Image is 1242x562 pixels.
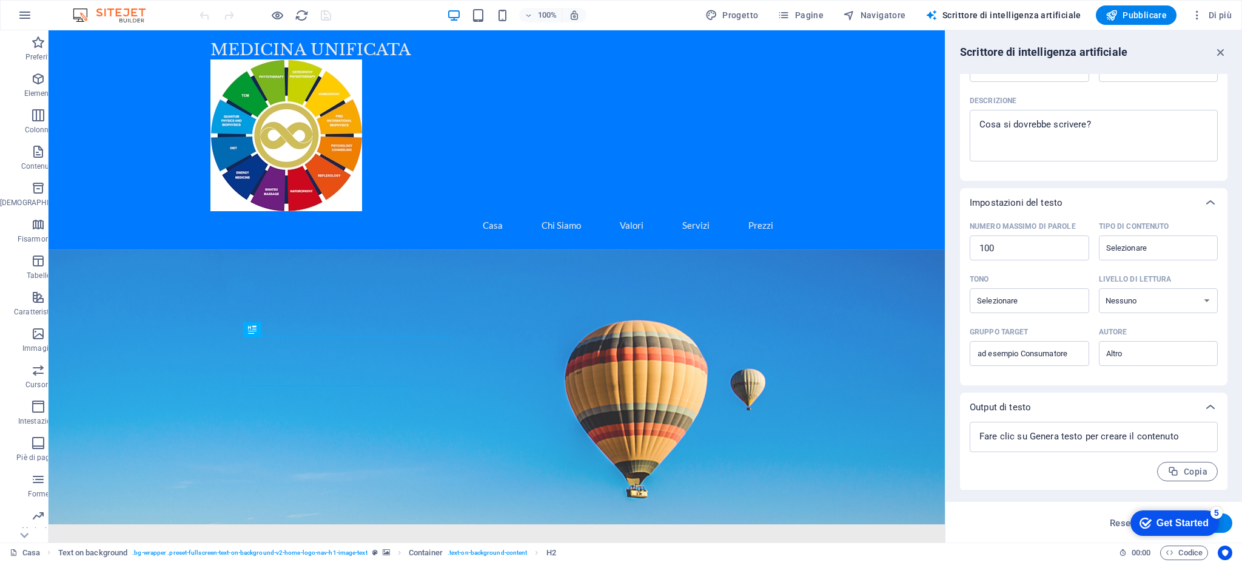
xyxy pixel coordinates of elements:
[1099,328,1127,336] font: Autore
[58,546,128,560] span: Click to select. Double-click to edit
[1132,548,1140,557] font: 00
[21,162,56,171] font: Contenuto
[10,6,98,32] div: Get Started 5 items remaining, 0% complete
[970,222,1076,231] font: Numero massimo di parole
[1184,467,1207,476] font: Copia
[960,422,1227,491] div: Output di testo
[1123,10,1167,20] font: Pubblicare
[960,46,1127,58] font: Scrittore di intelligenza artificiale
[25,381,52,389] font: Cursore
[1160,546,1208,560] button: Codice
[1178,548,1203,557] font: Codice
[448,546,528,560] span: . text-on-background-content
[1209,10,1232,20] font: Di più
[58,546,556,560] nav: briciole di pane
[1099,275,1172,283] font: Livello di lettura
[942,10,1081,20] font: Scrittore di intelligenza artificiale
[700,5,764,25] div: Progettazione (Ctrl+Alt+Y)
[22,344,55,353] font: Immagini
[970,402,1031,413] font: Output di testo
[409,546,443,560] span: Click to select. Double-click to edit
[569,10,580,21] i: Durante il ridimensionamento, il livello di zoom viene regolato automaticamente per adattarlo al ...
[90,2,102,15] div: 5
[773,5,828,25] button: Pagine
[1103,345,1195,362] input: AutoreChiaro
[25,126,53,134] font: Colonne
[1103,513,1141,533] button: Reset
[28,490,50,498] font: Forme
[1218,546,1232,560] button: Incentrato sull'utente
[294,8,309,22] button: ricaricare
[372,549,378,556] i: This element is a customizable preset
[1186,5,1237,25] button: Di più
[921,5,1086,25] button: Scrittore di intelligenza artificiale
[1157,462,1218,481] button: Copia
[14,308,63,316] font: Caratteristiche
[1110,518,1134,529] font: Reset
[27,271,50,280] font: Tabelle
[538,10,557,19] font: 100%
[976,116,1212,155] textarea: Descrizione
[18,417,59,425] font: Intestazione
[1142,548,1150,557] font: 00
[132,546,367,560] span: . bg-wrapper .preset-fullscreen-text-on-background-v2-home-logo-nav-h1-image-text
[16,453,60,462] font: Piè di pagina
[18,235,59,243] font: Fisarmonica
[970,328,1028,336] font: Gruppo target
[970,236,1089,260] input: Numero massimo di parole
[960,393,1227,422] div: Output di testo
[970,197,1062,208] font: Impostazioni del testo
[973,292,1066,310] input: TonoChiaro
[22,548,40,557] font: Casa
[960,217,1227,385] div: Impostazioni del testo
[70,8,161,22] img: Logo dell'editore
[270,8,284,22] button: Clicca qui per uscire dalla modalità anteprima e continuare la modifica
[1099,222,1169,231] font: Tipo di contenuto
[795,10,824,20] font: Pagine
[1119,546,1151,560] h6: Ora della sessione
[1099,288,1218,313] select: Livello di lettura
[722,10,758,20] font: Progetto
[22,526,55,535] font: Marketing
[700,5,764,25] button: Progetto
[838,5,910,25] button: Navigatore
[519,8,562,22] button: 100%
[1140,548,1142,557] font: :
[970,344,1089,364] input: Gruppo target
[36,13,88,24] div: Get Started
[861,10,906,20] font: Navigatore
[1103,239,1195,257] input: Tipo di contenutoChiaro
[970,96,1016,105] font: Descrizione
[383,549,390,556] i: This element contains a background
[960,188,1227,217] div: Impostazioni del testo
[10,546,40,560] a: Fare clic per annullare la selezione. Fare doppio clic per aprire Pagine
[295,8,309,22] i: Ricarica la pagina
[24,89,53,98] font: Elementi
[25,53,52,61] font: Preferiti
[1096,5,1177,25] button: Pubblicare
[970,275,989,283] font: Tono
[546,546,556,560] span: Click to select. Double-click to edit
